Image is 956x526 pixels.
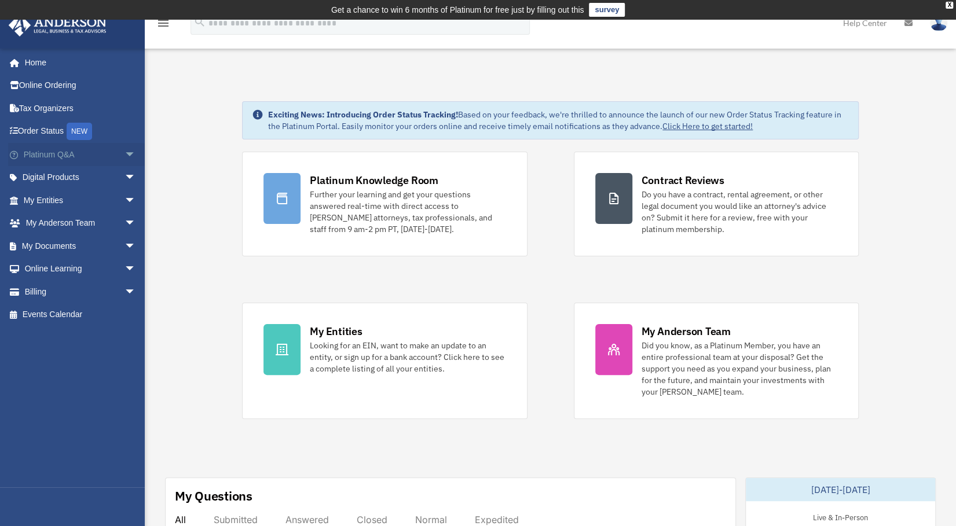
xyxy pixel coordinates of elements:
[5,14,110,36] img: Anderson Advisors Platinum Portal
[8,143,153,166] a: Platinum Q&Aarrow_drop_down
[156,16,170,30] i: menu
[8,74,153,97] a: Online Ordering
[8,303,153,326] a: Events Calendar
[242,303,527,419] a: My Entities Looking for an EIN, want to make an update to an entity, or sign up for a bank accoun...
[268,109,458,120] strong: Exciting News: Introducing Order Status Tracking!
[310,324,362,339] div: My Entities
[124,258,148,281] span: arrow_drop_down
[8,97,153,120] a: Tax Organizers
[124,234,148,258] span: arrow_drop_down
[8,51,148,74] a: Home
[124,143,148,167] span: arrow_drop_down
[574,152,859,256] a: Contract Reviews Do you have a contract, rental agreement, or other legal document you would like...
[175,487,252,505] div: My Questions
[8,280,153,303] a: Billingarrow_drop_down
[642,173,724,187] div: Contract Reviews
[310,189,506,235] div: Further your learning and get your questions answered real-time with direct access to [PERSON_NAM...
[310,173,438,187] div: Platinum Knowledge Room
[175,514,186,525] div: All
[124,280,148,304] span: arrow_drop_down
[8,120,153,144] a: Order StatusNEW
[930,14,947,31] img: User Pic
[475,514,519,525] div: Expedited
[589,3,625,17] a: survey
[642,189,837,235] div: Do you have a contract, rental agreement, or other legal document you would like an attorney's ad...
[804,510,877,523] div: Live & In-Person
[746,478,935,501] div: [DATE]-[DATE]
[642,340,837,398] div: Did you know, as a Platinum Member, you have an entire professional team at your disposal? Get th...
[310,340,506,374] div: Looking for an EIN, want to make an update to an entity, or sign up for a bank account? Click her...
[124,212,148,236] span: arrow_drop_down
[331,3,584,17] div: Get a chance to win 6 months of Platinum for free just by filling out this
[285,514,329,525] div: Answered
[214,514,258,525] div: Submitted
[8,234,153,258] a: My Documentsarrow_drop_down
[242,152,527,256] a: Platinum Knowledge Room Further your learning and get your questions answered real-time with dire...
[8,258,153,281] a: Online Learningarrow_drop_down
[8,166,153,189] a: Digital Productsarrow_drop_down
[124,189,148,212] span: arrow_drop_down
[574,303,859,419] a: My Anderson Team Did you know, as a Platinum Member, you have an entire professional team at your...
[268,109,849,132] div: Based on your feedback, we're thrilled to announce the launch of our new Order Status Tracking fe...
[124,166,148,190] span: arrow_drop_down
[662,121,753,131] a: Click Here to get started!
[8,189,153,212] a: My Entitiesarrow_drop_down
[415,514,447,525] div: Normal
[357,514,387,525] div: Closed
[67,123,92,140] div: NEW
[8,212,153,235] a: My Anderson Teamarrow_drop_down
[946,2,953,9] div: close
[193,16,206,28] i: search
[642,324,731,339] div: My Anderson Team
[156,20,170,30] a: menu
